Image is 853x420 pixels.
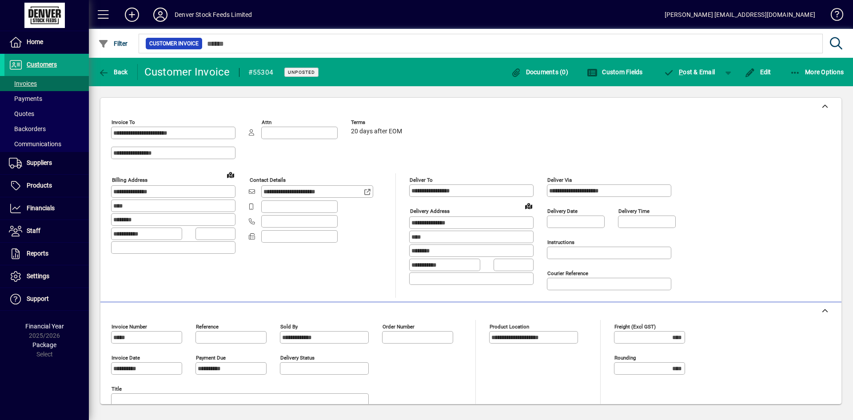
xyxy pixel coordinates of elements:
span: More Options [790,68,844,76]
span: Terms [351,120,404,125]
button: Profile [146,7,175,23]
span: Package [32,341,56,348]
mat-label: Instructions [547,239,574,245]
a: Reports [4,243,89,265]
button: Back [96,64,130,80]
a: Invoices [4,76,89,91]
button: Custom Fields [585,64,645,80]
mat-label: Reference [196,324,219,330]
span: Unposted [288,69,315,75]
span: Financial Year [25,323,64,330]
mat-label: Product location [490,324,529,330]
span: Financials [27,204,55,212]
mat-label: Freight (excl GST) [614,324,656,330]
a: Backorders [4,121,89,136]
a: View on map [223,168,238,182]
mat-label: Invoice To [112,119,135,125]
button: Post & Email [659,64,720,80]
div: Denver Stock Feeds Limited [175,8,252,22]
a: Payments [4,91,89,106]
a: View on map [522,199,536,213]
span: Settings [27,272,49,280]
mat-label: Rounding [614,355,636,361]
mat-label: Courier Reference [547,270,588,276]
span: Payments [9,95,42,102]
button: Documents (0) [508,64,570,80]
span: Documents (0) [510,68,568,76]
a: Home [4,31,89,53]
button: Add [118,7,146,23]
span: Backorders [9,125,46,132]
mat-label: Deliver To [410,177,433,183]
span: Reports [27,250,48,257]
a: Communications [4,136,89,152]
span: Customers [27,61,57,68]
a: Staff [4,220,89,242]
span: Home [27,38,43,45]
span: Edit [745,68,771,76]
div: Customer Invoice [144,65,230,79]
mat-label: Payment due [196,355,226,361]
span: Quotes [9,110,34,117]
div: [PERSON_NAME] [EMAIL_ADDRESS][DOMAIN_NAME] [665,8,815,22]
span: Communications [9,140,61,148]
span: P [679,68,683,76]
button: More Options [788,64,846,80]
div: #55304 [248,65,274,80]
span: Custom Fields [587,68,643,76]
app-page-header-button: Back [89,64,138,80]
span: Products [27,182,52,189]
span: 20 days after EOM [351,128,402,135]
span: ost & Email [664,68,715,76]
a: Products [4,175,89,197]
span: Filter [98,40,128,47]
mat-label: Invoice number [112,324,147,330]
a: Financials [4,197,89,220]
span: Customer Invoice [149,39,199,48]
a: Knowledge Base [824,2,842,31]
button: Filter [96,36,130,52]
button: Edit [742,64,773,80]
a: Support [4,288,89,310]
mat-label: Title [112,386,122,392]
mat-label: Delivery time [618,208,650,214]
a: Suppliers [4,152,89,174]
mat-label: Invoice date [112,355,140,361]
span: Back [98,68,128,76]
span: Support [27,295,49,302]
a: Quotes [4,106,89,121]
mat-label: Order number [383,324,415,330]
span: Suppliers [27,159,52,166]
mat-label: Delivery status [280,355,315,361]
mat-label: Sold by [280,324,298,330]
mat-label: Delivery date [547,208,578,214]
span: Invoices [9,80,37,87]
mat-label: Attn [262,119,271,125]
span: Staff [27,227,40,234]
mat-label: Deliver via [547,177,572,183]
a: Settings [4,265,89,288]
